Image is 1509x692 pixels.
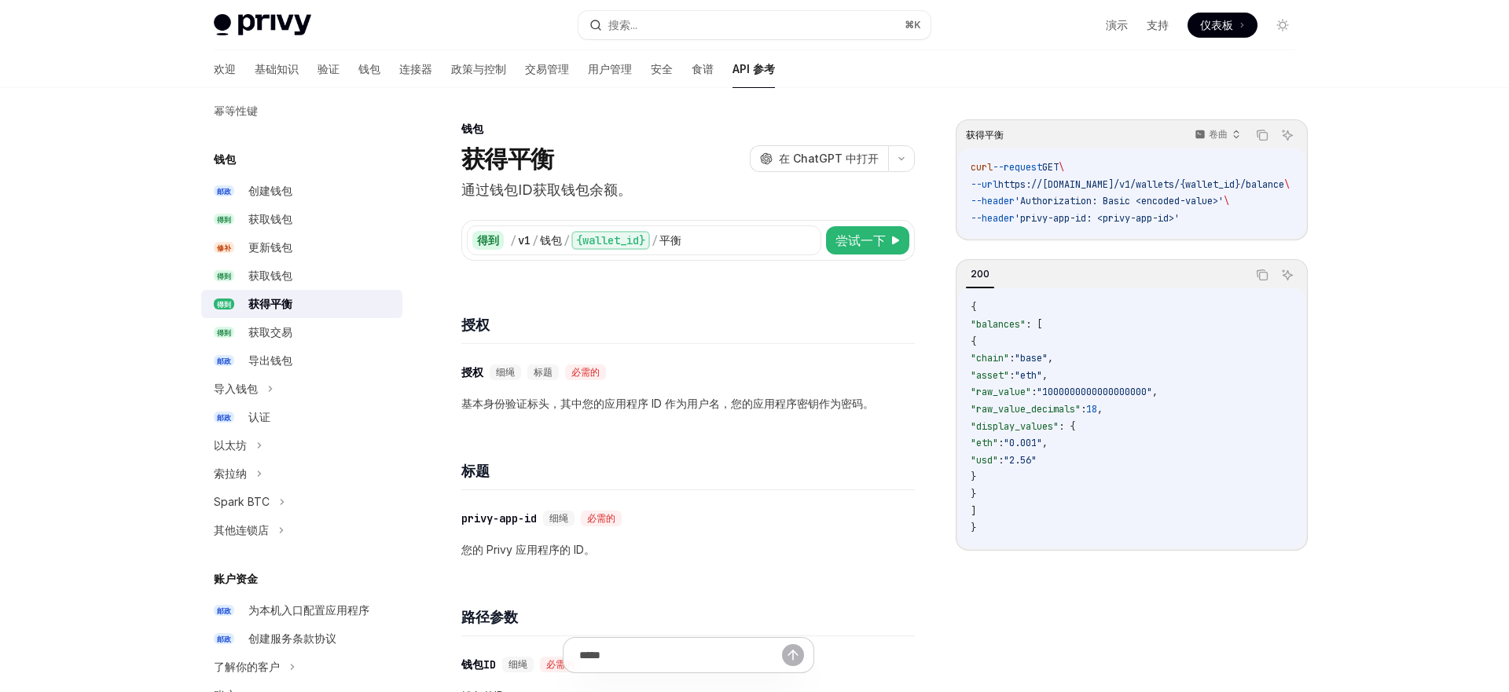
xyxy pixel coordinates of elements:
[966,129,1004,141] font: 获得平衡
[782,644,804,666] button: 发送消息
[461,317,490,333] font: 授权
[255,62,299,75] font: 基础知识
[1042,369,1048,382] span: ,
[248,325,292,339] font: 获取交易
[201,262,402,290] a: 得到获取钱包
[571,366,600,379] font: 必需的
[214,14,311,36] img: 灯光标志
[835,232,886,248] font: 尝试一下
[399,62,432,75] font: 连接器
[399,50,432,88] a: 连接器
[358,62,380,75] font: 钱包
[201,233,402,262] a: 修补更新钱包
[1042,437,1048,449] span: ,
[971,522,976,534] span: }
[217,215,231,224] font: 得到
[477,233,499,247] font: 得到
[1106,18,1128,31] font: 演示
[217,357,231,365] font: 邮政
[1081,403,1086,416] span: :
[971,161,993,174] span: curl
[1097,403,1103,416] span: ,
[1059,420,1075,433] span: : {
[576,233,645,247] font: {wallet_id}
[214,382,258,395] font: 导入钱包
[1284,178,1290,191] span: \
[496,366,515,379] font: 细绳
[1252,125,1272,145] button: 复制代码块中的内容
[1015,369,1042,382] span: "eth"
[461,511,537,525] font: privy-app-id
[1106,17,1128,33] a: 演示
[1224,195,1229,207] span: \
[1277,125,1298,145] button: 询问人工智能
[461,609,518,625] font: 路径参数
[564,233,570,247] font: /
[461,397,874,410] font: 基本身份验证标头，其中您的应用程序 ID 作为用户名，您的应用程序密钥作为密码。
[248,212,292,225] font: 获取钱包
[214,152,236,166] font: 钱包
[201,318,402,346] a: 得到获取交易
[532,233,538,247] font: /
[1188,13,1257,38] a: 仪表板
[971,420,1059,433] span: "display_values"
[248,353,292,367] font: 导出钱包
[587,512,615,525] font: 必需的
[1042,161,1059,174] span: GET
[998,454,1004,467] span: :
[217,243,231,252] font: 修补
[971,178,998,191] span: --url
[217,635,231,643] font: 邮政
[732,50,775,88] a: API 参考
[588,50,632,88] a: 用户管理
[217,413,231,422] font: 邮政
[358,50,380,88] a: 钱包
[525,50,569,88] a: 交易管理
[201,177,402,205] a: 邮政创建钱包
[1209,128,1228,140] font: 卷曲
[692,50,714,88] a: 食谱
[1037,386,1152,398] span: "1000000000000000000"
[651,50,673,88] a: 安全
[318,62,340,75] font: 验证
[1059,161,1064,174] span: \
[461,365,483,379] font: 授权
[971,335,976,348] span: {
[1015,212,1180,225] span: 'privy-app-id: <privy-app-id>'
[998,437,1004,449] span: :
[1031,386,1037,398] span: :
[201,290,402,318] a: 得到获得平衡
[248,240,292,254] font: 更新钱包
[1015,195,1224,207] span: 'Authorization: Basic <encoded-value>'
[588,62,632,75] font: 用户管理
[1015,352,1048,364] span: "base"
[652,233,658,247] font: /
[993,161,1042,174] span: --request
[1009,352,1015,364] span: :
[971,403,1081,416] span: "raw_value_decimals"
[971,437,998,449] span: "eth"
[461,181,632,198] font: 通过钱包ID获取钱包余额。
[1026,318,1042,331] span: : [
[971,369,1009,382] span: "asset"
[518,233,531,247] font: v1
[248,603,369,617] font: 为本机入口配置应用程序
[971,195,1015,207] span: --header
[1252,265,1272,285] button: 复制代码块中的内容
[201,205,402,233] a: 得到获取钱包
[217,328,231,337] font: 得到
[318,50,340,88] a: 验证
[779,152,879,165] font: 在 ChatGPT 中打开
[214,50,236,88] a: 欢迎
[461,463,490,479] font: 标题
[214,523,269,536] font: 其他连锁店
[461,122,483,135] font: 钱包
[248,269,292,282] font: 获取钱包
[1277,265,1298,285] button: 询问人工智能
[905,19,914,31] font: ⌘
[826,226,909,254] button: 尝试一下
[217,606,231,615] font: 邮政
[971,470,976,483] span: }
[750,145,888,172] button: 在 ChatGPT 中打开
[1270,13,1295,38] button: 切换暗模式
